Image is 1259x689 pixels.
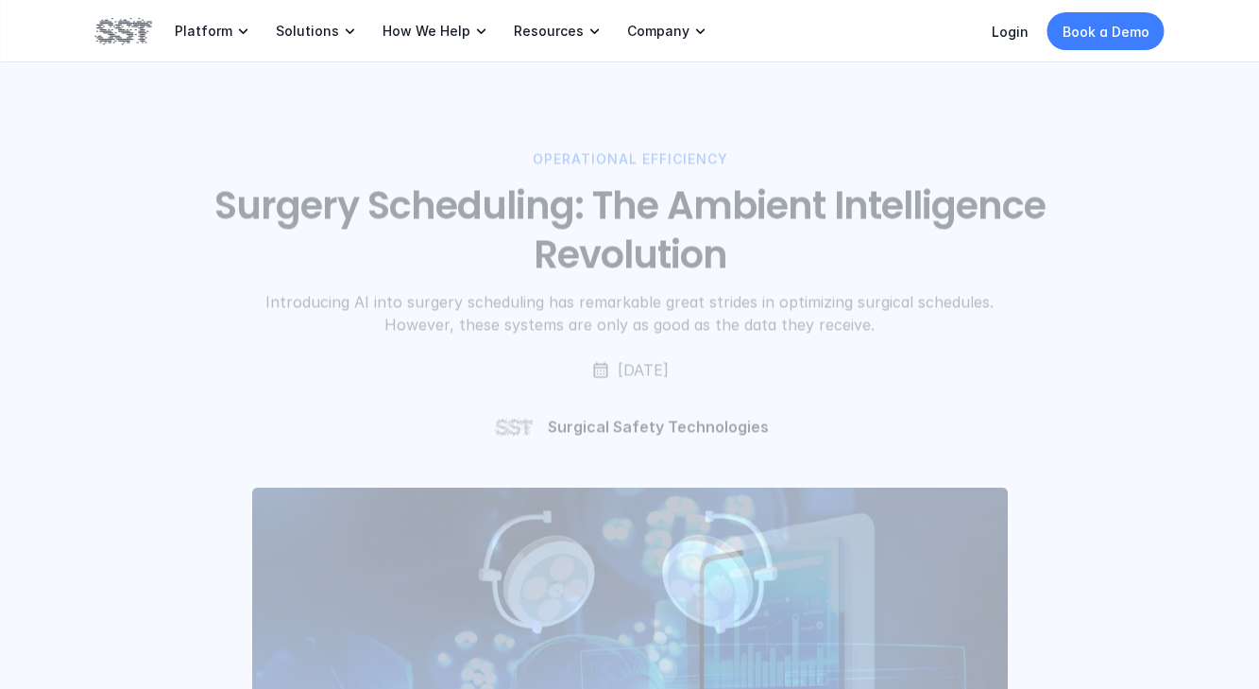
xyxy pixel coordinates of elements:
[175,23,232,40] p: Platform
[255,291,1003,336] p: Introducing AI into surgery scheduling has remarkable great strides in optimizing surgical schedu...
[95,15,152,47] img: SST logo
[532,148,727,169] p: OPERATIONAL EFFICIENCY
[202,181,1058,280] h1: Surgery Scheduling: The Ambient Intelligence Revolution
[627,23,689,40] p: Company
[618,359,669,382] p: [DATE]
[1047,12,1165,50] a: Book a Demo
[514,23,584,40] p: Resources
[276,23,339,40] p: Solutions
[1063,22,1149,42] p: Book a Demo
[383,23,470,40] p: How We Help
[491,405,536,450] img: Surgical Safety Technologies logo
[548,417,769,437] p: Surgical Safety Technologies
[992,24,1029,40] a: Login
